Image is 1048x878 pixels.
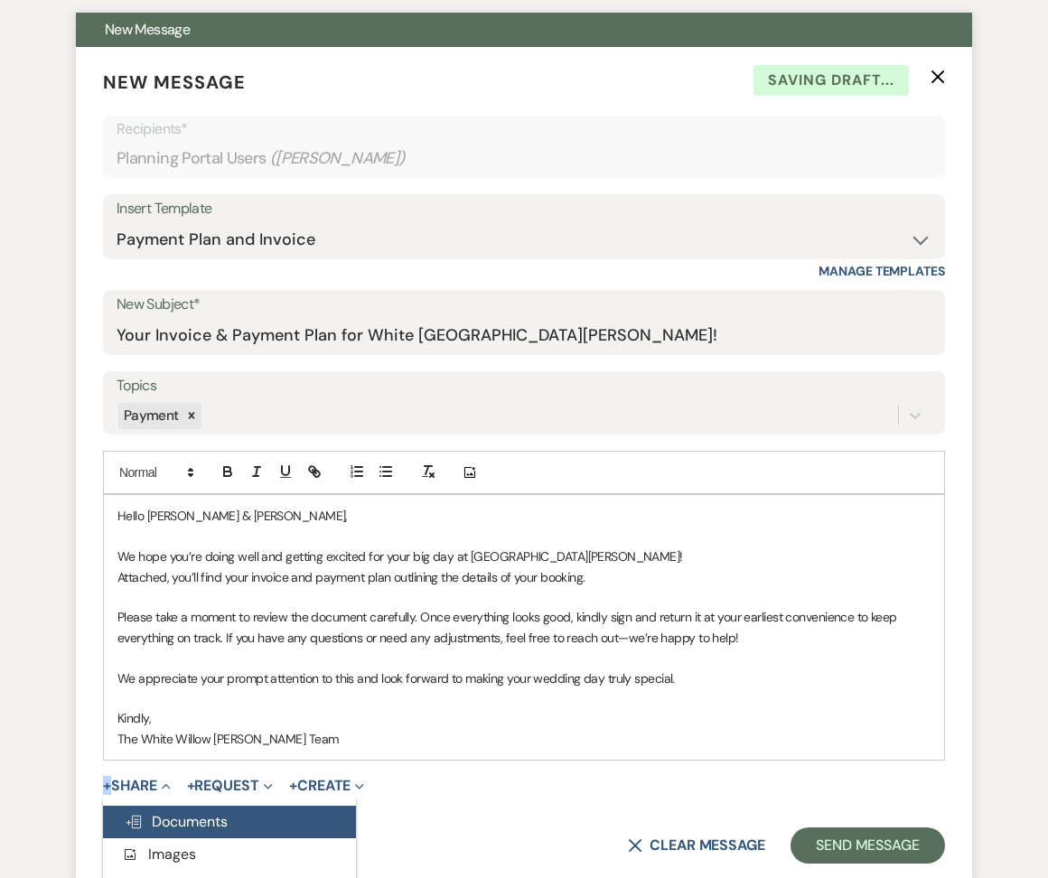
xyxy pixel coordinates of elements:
button: Create [289,779,364,793]
span: Images [121,845,196,864]
button: Request [187,779,273,793]
p: Recipients* [117,117,931,141]
span: Saving draft... [753,65,909,96]
div: Payment [118,403,182,429]
button: Clear message [628,838,765,853]
p: Please take a moment to review the document carefully. Once everything looks good, kindly sign an... [117,607,931,648]
span: + [187,779,195,793]
label: New Subject* [117,292,931,318]
p: The White Willow [PERSON_NAME] Team [117,729,931,749]
p: Kindly, [117,708,931,728]
button: Images [103,838,356,871]
span: + [103,779,111,793]
span: + [289,779,297,793]
p: Hello [PERSON_NAME] & [PERSON_NAME], [117,506,931,526]
span: Documents [125,812,228,831]
p: We appreciate your prompt attention to this and look forward to making your wedding day truly spe... [117,668,931,688]
button: Send Message [791,827,945,864]
a: Manage Templates [819,263,945,279]
span: New Message [103,70,246,94]
label: Topics [117,373,931,399]
p: We hope you’re doing well and getting excited for your big day at [GEOGRAPHIC_DATA][PERSON_NAME]! [117,546,931,566]
button: Share [103,779,171,793]
span: New Message [105,20,190,39]
p: Attached, you’ll find your invoice and payment plan outlining the details of your booking. [117,567,931,587]
button: Documents [103,806,356,838]
span: ( [PERSON_NAME] ) [270,146,406,171]
div: Insert Template [117,196,931,222]
div: Planning Portal Users [117,141,931,176]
